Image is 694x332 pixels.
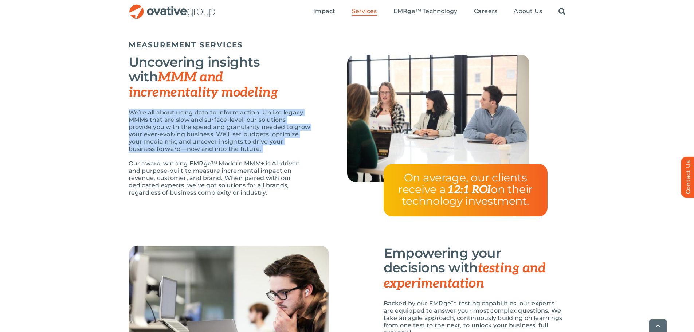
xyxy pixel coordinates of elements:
[384,246,566,291] h3: Empowering your decisions with
[558,8,565,16] a: Search
[398,171,527,196] span: On average, our clients receive a
[393,8,458,15] span: EMRge™ Technology
[514,8,542,15] span: About Us
[347,55,529,182] img: Measurement – MMM and Incrementality Modeling
[474,8,498,16] a: Careers
[313,8,335,15] span: Impact
[402,183,533,208] span: on their technology investment.
[447,183,491,196] span: 12:1 ROI
[352,8,377,16] a: Services
[313,8,335,16] a: Impact
[352,8,377,15] span: Services
[129,69,278,101] span: MMM and incrementality modeling
[129,40,566,49] h5: MEASUREMENT SERVICES
[129,4,216,11] a: OG_Full_horizontal_RGB
[393,8,458,16] a: EMRge™ Technology
[129,55,311,100] h3: Uncovering insights with
[129,109,311,153] p: We’re all about using data to inform action. Unlike legacy MMMs that are slow and surface-level, ...
[514,8,542,16] a: About Us
[384,260,546,292] span: testing and experimentation
[474,8,498,15] span: Careers
[129,160,311,196] p: Our award-winning EMRge™ Modern MMM+ is AI-driven and purpose-built to measure incremental impact...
